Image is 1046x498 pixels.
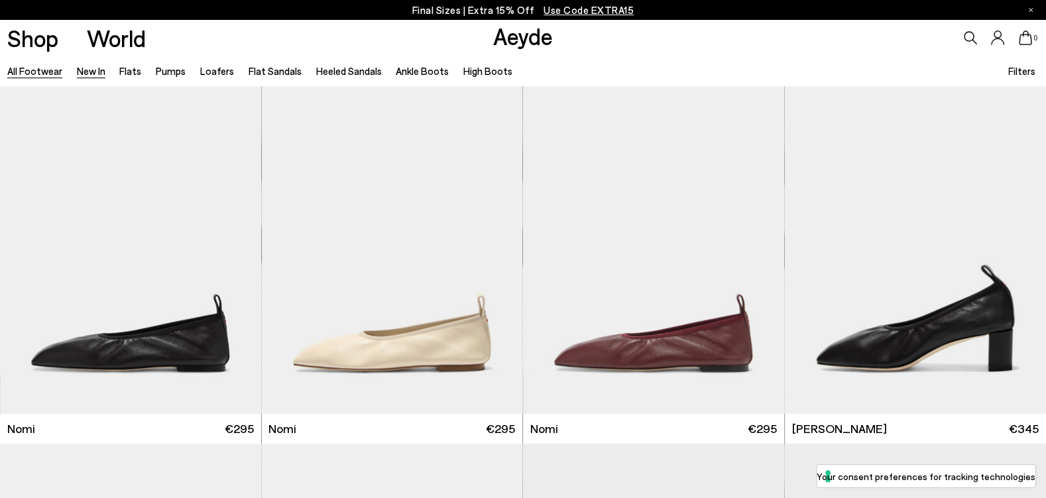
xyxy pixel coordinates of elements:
a: Nomi €295 [262,414,523,444]
a: High Boots [463,65,512,77]
label: Your consent preferences for tracking technologies [817,469,1035,483]
a: Aeyde [493,22,553,50]
span: [PERSON_NAME] [791,420,886,437]
img: Nomi Ruched Flats [523,86,784,414]
span: Nomi [7,420,35,437]
img: Nomi Ruched Flats [262,86,523,414]
a: 0 [1019,31,1032,45]
span: Navigate to /collections/ss25-final-sizes [544,4,634,16]
span: €295 [748,420,777,437]
span: Nomi [268,420,296,437]
a: Flat Sandals [249,65,302,77]
a: Pumps [156,65,186,77]
span: €295 [225,420,254,437]
a: Flats [119,65,141,77]
span: 0 [1032,34,1039,42]
a: All Footwear [7,65,62,77]
a: Nomi €295 [523,414,784,444]
span: €295 [486,420,515,437]
a: Ankle Boots [396,65,449,77]
button: Your consent preferences for tracking technologies [817,465,1035,487]
span: €345 [1009,420,1039,437]
p: Final Sizes | Extra 15% Off [412,2,634,19]
span: Filters [1008,65,1035,77]
a: Shop [7,27,58,50]
a: New In [77,65,105,77]
span: Nomi [530,420,558,437]
a: Loafers [200,65,234,77]
a: Heeled Sandals [316,65,381,77]
a: World [87,27,146,50]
